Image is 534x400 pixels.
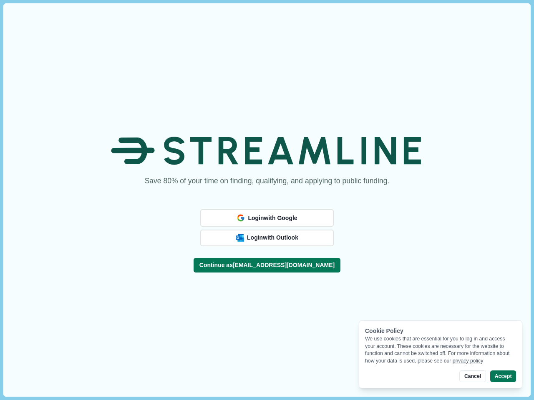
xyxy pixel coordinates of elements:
span: Login with Outlook [247,234,298,241]
button: Loginwith Google [200,209,334,227]
span: Login with Google [248,215,297,222]
button: Continue as[EMAIL_ADDRESS][DOMAIN_NAME] [194,258,340,272]
div: We use cookies that are essential for you to log in and access your account. These cookies are ne... [365,335,516,365]
img: Outlook Logo [236,234,244,242]
h1: Save 80% of your time on finding, qualifying, and applying to public funding. [145,176,390,186]
span: Cookie Policy [365,327,403,334]
a: privacy policy [453,358,484,364]
button: Cancel [459,370,486,382]
button: Accept [490,370,516,382]
img: Streamline Climate Logo [111,127,423,174]
button: Outlook LogoLoginwith Outlook [200,230,334,246]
